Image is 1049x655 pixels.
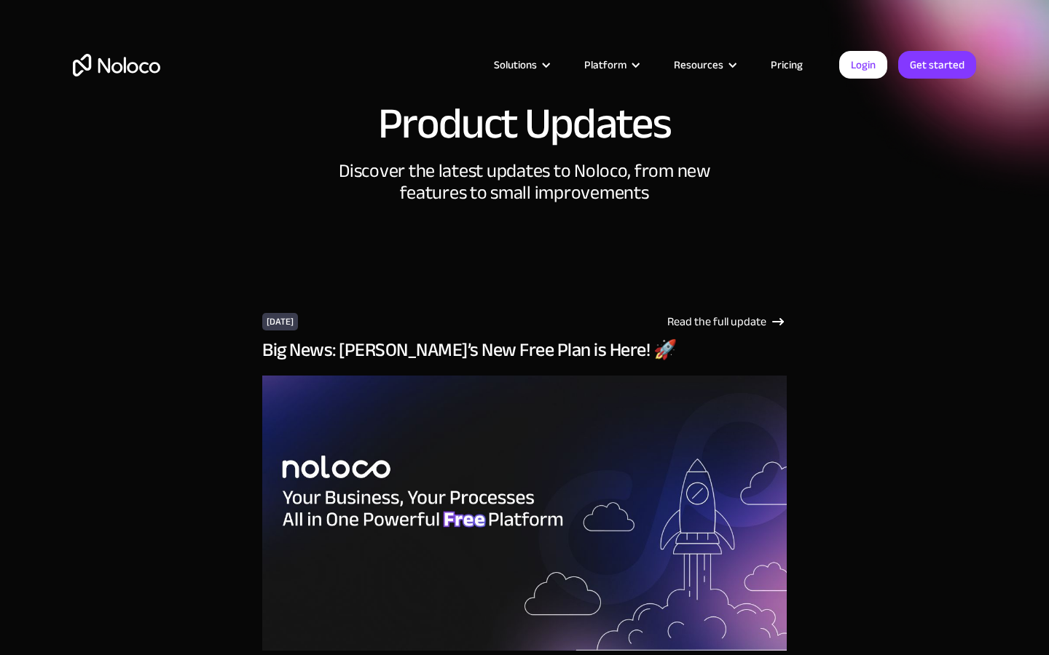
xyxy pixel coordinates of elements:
h3: Big News: [PERSON_NAME]’s New Free Plan is Here! 🚀 [262,339,787,361]
a: home [73,54,160,76]
div: Platform [566,55,656,74]
div: [DATE] [262,313,298,330]
a: Pricing [753,55,821,74]
div: Resources [656,55,753,74]
div: Resources [674,55,723,74]
a: Get started [898,51,976,79]
a: [DATE]Read the full update [262,313,787,330]
h1: Product Updates [378,102,671,146]
a: Login [839,51,887,79]
div: Platform [584,55,626,74]
div: Read the full update [667,313,766,330]
h2: Discover the latest updates to Noloco, from new features to small improvements [306,160,743,204]
div: Solutions [476,55,566,74]
div: Solutions [494,55,537,74]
